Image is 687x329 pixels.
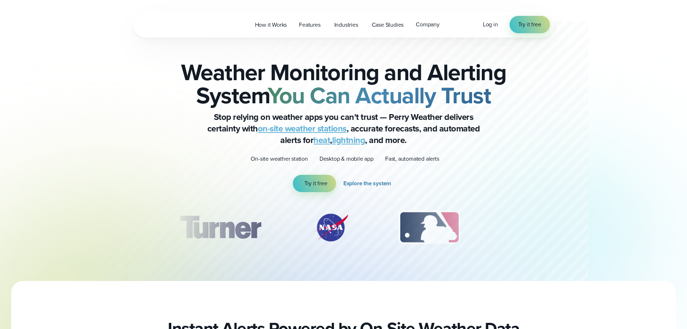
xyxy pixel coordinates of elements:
strong: You Can Actually Trust [268,78,491,112]
a: lightning [332,134,365,147]
a: How it Works [249,17,293,32]
span: Try it free [304,179,327,188]
p: Fast, automated alerts [385,155,439,163]
a: Case Studies [366,17,410,32]
span: Log in [483,20,498,29]
a: on-site weather stations [258,122,347,135]
p: On-site weather station [251,155,308,163]
span: Try it free [518,20,541,29]
span: Case Studies [372,21,404,29]
h2: Weather Monitoring and Alerting System [169,61,518,107]
div: 4 of 12 [502,209,560,246]
span: Company [416,20,440,29]
div: 3 of 12 [391,209,467,246]
img: MLB.svg [391,209,467,246]
div: 2 of 12 [306,209,357,246]
img: Turner-Construction_1.svg [169,209,271,246]
div: 1 of 12 [169,209,271,246]
span: Industries [334,21,358,29]
span: How it Works [255,21,287,29]
p: Desktop & mobile app [320,155,374,163]
a: heat [313,134,330,147]
div: slideshow [169,209,518,249]
img: PGA.svg [502,209,560,246]
a: Log in [483,20,498,29]
img: NASA.svg [306,209,357,246]
a: Explore the system [343,175,394,192]
a: Try it free [293,175,336,192]
span: Features [299,21,320,29]
p: Stop relying on weather apps you can’t trust — Perry Weather delivers certainty with , accurate f... [199,111,488,146]
span: Explore the system [343,179,391,188]
a: Try it free [510,16,550,33]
